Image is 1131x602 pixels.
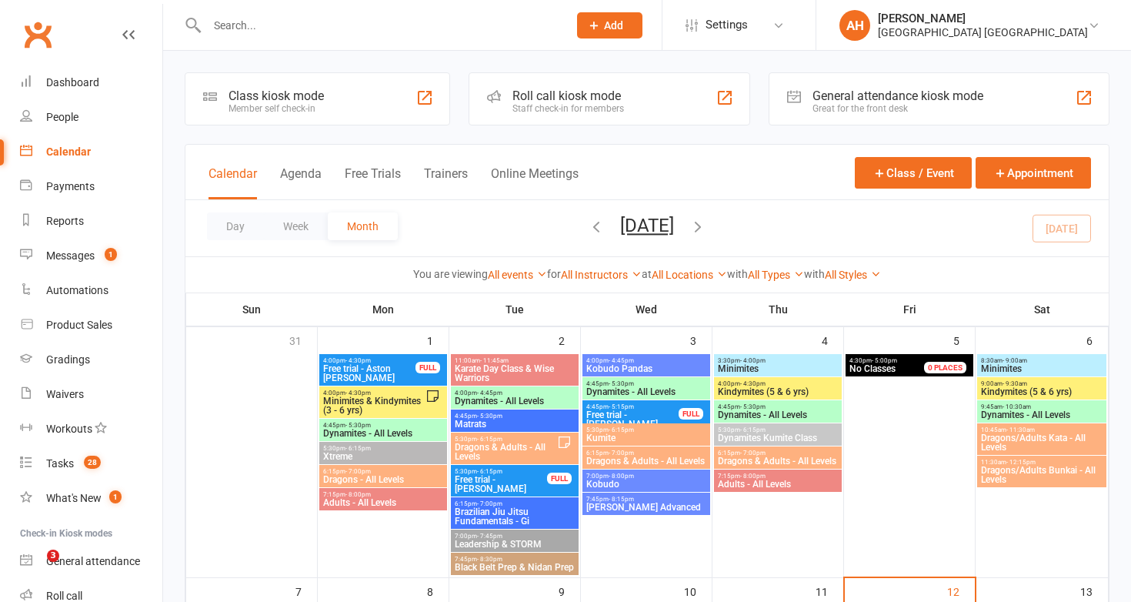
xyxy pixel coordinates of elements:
[872,357,897,364] span: - 5:00pm
[322,429,444,438] span: Dynamites - All Levels
[477,390,502,396] span: - 4:45pm
[328,212,398,240] button: Month
[229,103,324,114] div: Member self check-in
[454,396,576,406] span: Dynamites - All Levels
[586,473,707,480] span: 7:00pm
[690,327,712,353] div: 3
[586,410,679,429] span: Free trial - [PERSON_NAME]
[280,166,322,199] button: Agenda
[953,327,975,353] div: 5
[345,468,371,475] span: - 7:00pm
[20,100,162,135] a: People
[822,327,843,353] div: 4
[322,364,416,383] span: Free trial - Aston [PERSON_NAME]
[740,473,766,480] span: - 8:00pm
[454,468,548,475] span: 5:30pm
[980,357,1103,364] span: 8:30am
[586,380,707,387] span: 4:45pm
[825,269,881,281] a: All Styles
[980,459,1103,466] span: 11:30am
[717,450,839,457] span: 6:15pm
[20,544,162,579] a: General attendance kiosk mode
[264,212,328,240] button: Week
[717,403,839,410] span: 4:45pm
[454,364,576,383] span: Karate Day Class & Wise Warriors
[318,293,449,326] th: Mon
[609,357,634,364] span: - 4:45pm
[740,357,766,364] span: - 4:00pm
[207,212,264,240] button: Day
[454,556,576,563] span: 7:45pm
[454,357,576,364] span: 11:00am
[322,498,444,507] span: Adults - All Levels
[47,550,59,562] span: 3
[345,390,371,396] span: - 4:30pm
[454,390,576,396] span: 4:00pm
[855,157,972,189] button: Class / Event
[105,248,117,261] span: 1
[586,503,707,512] span: [PERSON_NAME] Advanced
[454,500,576,507] span: 6:15pm
[849,363,896,374] span: No Classes
[604,19,623,32] span: Add
[586,450,707,457] span: 6:15pm
[322,475,444,484] span: Dragons - All Levels
[46,353,90,366] div: Gradings
[20,169,162,204] a: Payments
[717,473,839,480] span: 7:15pm
[427,327,449,353] div: 1
[609,380,634,387] span: - 5:30pm
[454,540,576,549] span: Leadership & STORM
[491,166,579,199] button: Online Meetings
[609,473,634,480] span: - 8:00pm
[20,204,162,239] a: Reports
[812,103,983,114] div: Great for the front desk
[202,15,557,36] input: Search...
[322,468,444,475] span: 6:15pm
[609,450,634,457] span: - 7:00pm
[46,590,82,602] div: Roll call
[586,480,707,489] span: Kobudo
[980,403,1103,410] span: 9:45am
[209,166,257,199] button: Calendar
[924,362,966,373] div: 0 PLACES
[46,423,92,435] div: Workouts
[477,556,502,563] span: - 8:30pm
[20,377,162,412] a: Waivers
[586,387,707,396] span: Dynamites - All Levels
[46,145,91,158] div: Calendar
[712,293,844,326] th: Thu
[46,111,78,123] div: People
[706,8,748,42] span: Settings
[980,426,1103,433] span: 10:45am
[849,357,942,364] span: 4:30pm
[727,268,748,280] strong: with
[477,436,502,443] span: - 6:15pm
[322,452,444,461] span: Xtreme
[322,445,444,452] span: 5:30pm
[20,135,162,169] a: Calendar
[642,268,652,280] strong: at
[717,364,839,373] span: Minimites
[609,496,634,503] span: - 8:15pm
[322,390,425,396] span: 4:00pm
[454,443,557,461] span: Dragons & Adults - All Levels
[18,15,57,54] a: Clubworx
[586,457,707,466] span: Dragons & Adults - All Levels
[586,357,707,364] span: 4:00pm
[980,433,1103,452] span: Dragons/Adults Kata - All Levels
[717,433,839,443] span: Dynamites Kumite Class
[512,89,624,103] div: Roll call kiosk mode
[477,413,502,420] span: - 5:30pm
[345,166,401,199] button: Free Trials
[512,103,624,114] div: Staff check-in for members
[20,273,162,308] a: Automations
[477,500,502,507] span: - 7:00pm
[454,420,576,429] span: Matrats
[804,268,825,280] strong: with
[609,426,634,433] span: - 6:15pm
[980,410,1103,420] span: Dynamites - All Levels
[1003,403,1031,410] span: - 10:30am
[20,343,162,377] a: Gradings
[1003,357,1027,364] span: - 9:00am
